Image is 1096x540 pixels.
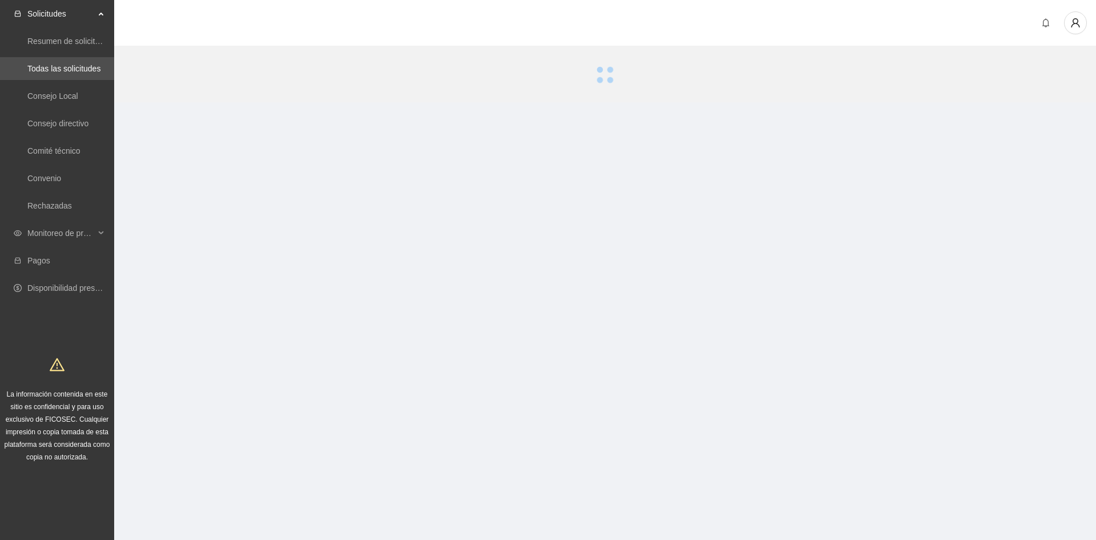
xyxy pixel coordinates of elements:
[27,2,95,25] span: Solicitudes
[14,10,22,18] span: inbox
[27,37,156,46] a: Resumen de solicitudes por aprobar
[14,229,22,237] span: eye
[1065,18,1086,28] span: user
[50,357,65,372] span: warning
[27,119,88,128] a: Consejo directivo
[1064,11,1087,34] button: user
[27,201,72,210] a: Rechazadas
[27,146,80,155] a: Comité técnico
[27,256,50,265] a: Pagos
[27,283,125,293] a: Disponibilidad presupuestal
[5,390,110,461] span: La información contenida en este sitio es confidencial y para uso exclusivo de FICOSEC. Cualquier...
[27,91,78,101] a: Consejo Local
[1037,14,1055,32] button: bell
[1037,18,1054,27] span: bell
[27,64,100,73] a: Todas las solicitudes
[27,222,95,245] span: Monitoreo de proyectos
[27,174,61,183] a: Convenio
